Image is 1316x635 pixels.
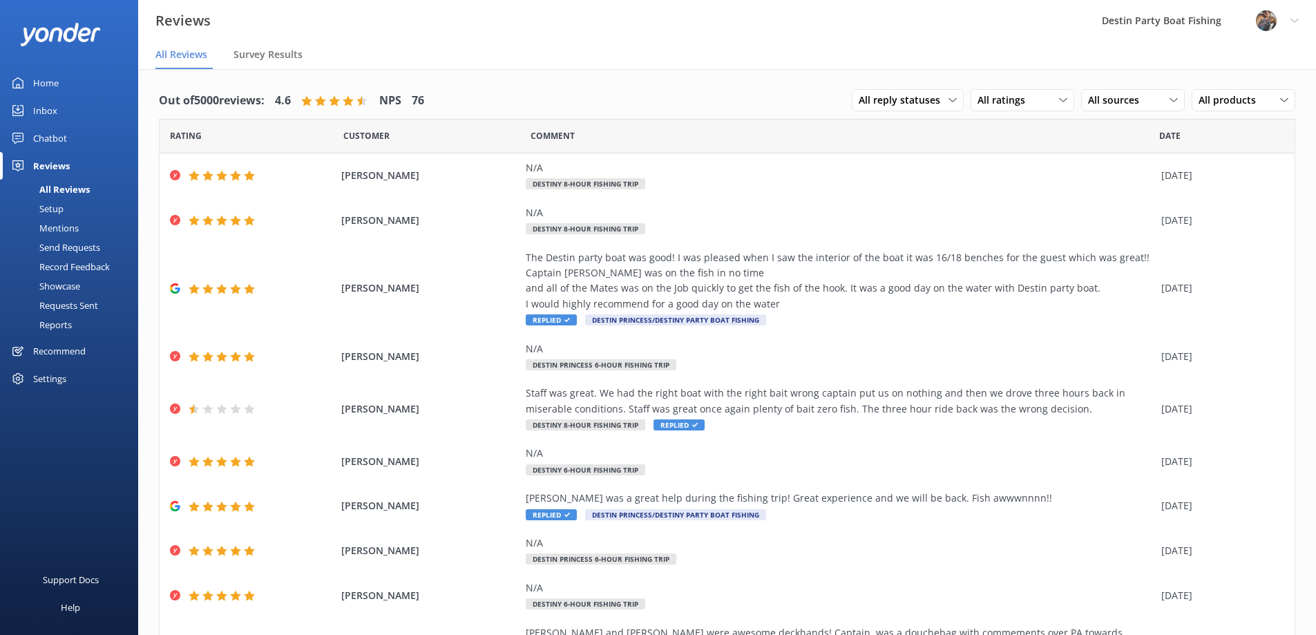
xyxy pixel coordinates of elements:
span: All reply statuses [859,93,948,108]
div: [DATE] [1161,281,1277,296]
div: Support Docs [43,566,99,594]
div: Chatbot [33,124,67,152]
span: Destiny 6-Hour Fishing Trip [526,464,645,475]
div: Showcase [8,276,80,296]
div: Send Requests [8,238,100,257]
span: Destiny 6-Hour Fishing Trip [526,598,645,609]
div: [DATE] [1161,168,1277,183]
div: [DATE] [1161,454,1277,469]
a: Showcase [8,276,138,296]
span: [PERSON_NAME] [341,588,519,603]
img: yonder-white-logo.png [21,23,100,46]
span: Date [343,129,390,142]
div: Record Feedback [8,257,110,276]
div: [DATE] [1161,498,1277,513]
div: [PERSON_NAME] was a great help during the fishing trip! Great experience and we will be back. Fis... [526,491,1154,506]
span: [PERSON_NAME] [341,349,519,364]
div: Home [33,69,59,97]
div: Setup [8,199,64,218]
a: Reports [8,315,138,334]
div: Requests Sent [8,296,98,315]
div: Settings [33,365,66,392]
div: N/A [526,160,1154,176]
div: Reports [8,315,72,334]
span: Destiny 8-Hour Fishing Trip [526,223,645,234]
div: Reviews [33,152,70,180]
div: N/A [526,205,1154,220]
div: N/A [526,536,1154,551]
div: The Destin party boat was good! I was pleased when I saw the interior of the boat it was 16/18 be... [526,250,1154,312]
a: Record Feedback [8,257,138,276]
a: Mentions [8,218,138,238]
span: Date [1159,129,1181,142]
div: [DATE] [1161,401,1277,417]
h4: Out of 5000 reviews: [159,92,265,110]
div: Recommend [33,337,86,365]
span: Replied [526,509,577,520]
span: [PERSON_NAME] [341,281,519,296]
div: N/A [526,446,1154,461]
span: Replied [654,419,705,430]
div: All Reviews [8,180,90,199]
div: [DATE] [1161,588,1277,603]
a: Send Requests [8,238,138,257]
span: Destin Princess 6-Hour Fishing Trip [526,359,676,370]
span: All products [1199,93,1264,108]
a: Requests Sent [8,296,138,315]
span: [PERSON_NAME] [341,543,519,558]
div: Mentions [8,218,79,238]
div: [DATE] [1161,349,1277,364]
span: Survey Results [233,48,303,61]
span: All Reviews [155,48,207,61]
a: Setup [8,199,138,218]
span: Destin Princess/Destiny Party Boat Fishing [585,314,766,325]
span: Date [170,129,202,142]
div: [DATE] [1161,213,1277,228]
img: 250-1666038197.jpg [1256,10,1277,31]
div: N/A [526,580,1154,596]
h4: 76 [412,92,424,110]
span: All sources [1088,93,1147,108]
span: [PERSON_NAME] [341,401,519,417]
h4: NPS [379,92,401,110]
span: [PERSON_NAME] [341,168,519,183]
div: Inbox [33,97,57,124]
span: [PERSON_NAME] [341,498,519,513]
span: Replied [526,314,577,325]
h4: 4.6 [275,92,291,110]
span: Destin Princess/Destiny Party Boat Fishing [585,509,766,520]
span: All ratings [978,93,1033,108]
span: [PERSON_NAME] [341,213,519,228]
div: [DATE] [1161,543,1277,558]
h3: Reviews [155,10,211,32]
span: [PERSON_NAME] [341,454,519,469]
span: Destin Princess 6-Hour Fishing Trip [526,553,676,565]
span: Destiny 8-Hour Fishing Trip [526,178,645,189]
a: All Reviews [8,180,138,199]
span: Question [531,129,575,142]
div: N/A [526,341,1154,357]
div: Staff was great. We had the right boat with the right bait wrong captain put us on nothing and th... [526,386,1154,417]
span: Destiny 8-Hour Fishing Trip [526,419,645,430]
div: Help [61,594,80,621]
